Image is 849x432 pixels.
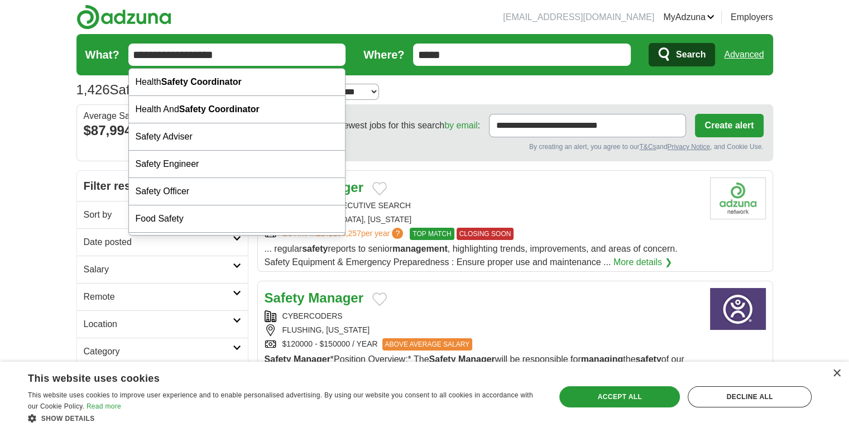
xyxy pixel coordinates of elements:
[382,338,473,351] span: ABOVE AVERAGE SALARY
[392,244,448,253] strong: management
[41,415,95,423] span: Show details
[265,354,291,364] strong: Safety
[84,121,241,141] div: $87,994
[639,143,656,151] a: T&Cs
[667,143,710,151] a: Privacy Notice
[28,368,512,385] div: This website uses cookies
[410,228,454,240] span: TOP MATCH
[458,354,495,364] strong: Manager
[289,119,480,132] span: Receive the newest jobs for this search :
[28,391,533,410] span: This website uses cookies to improve user experience and to enable personalised advertising. By u...
[28,412,540,424] div: Show details
[649,43,715,66] button: Search
[372,292,387,306] button: Add to favorite jobs
[77,338,248,365] a: Category
[710,288,766,330] img: CyberCoders logo
[581,354,623,364] strong: managing
[724,44,764,66] a: Advanced
[85,46,119,63] label: What?
[731,11,773,24] a: Employers
[710,177,766,219] img: Company logo
[76,4,171,30] img: Adzuna logo
[77,228,248,256] a: Date posted
[635,354,661,364] strong: safety
[429,354,455,364] strong: Safety
[265,244,678,267] span: ... regular reports to senior , highlighting trends, improvements, and areas of concern. Safety E...
[76,80,110,100] span: 1,426
[129,178,346,205] div: Safety Officer
[84,263,233,276] h2: Salary
[695,114,763,137] button: Create alert
[76,82,292,97] h1: Safety Manager Jobs in 11201
[77,310,248,338] a: Location
[84,236,233,249] h2: Date posted
[663,11,714,24] a: MyAdzuna
[129,96,346,123] div: Health And
[129,151,346,178] div: Safety Engineer
[613,256,672,269] a: More details ❯
[267,142,764,152] div: By creating an alert, you agree to our and , and Cookie Use.
[129,233,346,260] div: Safety Manager
[832,369,841,378] div: Close
[77,201,248,228] a: Sort by
[129,205,346,233] div: Food Safety
[265,214,701,225] div: [GEOGRAPHIC_DATA], [US_STATE]
[84,290,233,304] h2: Remote
[77,171,248,201] h2: Filter results
[84,112,241,121] div: Average Salary
[308,290,363,305] strong: Manager
[265,200,701,212] div: BLUE RIDGE EXECUTIVE SEARCH
[265,338,701,351] div: $120000 - $150000 / YEAR
[77,256,248,283] a: Salary
[84,318,233,331] h2: Location
[392,228,403,239] span: ?
[77,283,248,310] a: Remote
[265,324,701,336] div: FLUSHING, [US_STATE]
[84,345,233,358] h2: Category
[676,44,706,66] span: Search
[87,402,121,410] a: Read more, opens a new window
[688,386,812,407] div: Decline all
[444,121,478,130] a: by email
[84,208,233,222] h2: Sort by
[559,386,680,407] div: Accept all
[503,11,654,24] li: [EMAIL_ADDRESS][DOMAIN_NAME]
[282,311,343,320] a: CYBERCODERS
[302,244,328,253] strong: safety
[457,228,514,240] span: CLOSING SOON
[179,104,260,114] strong: Safety Coordinator
[265,354,684,377] span: *Position Overview:* The will be responsible for the of our Heavy Civil Construction projects. Th...
[265,290,363,305] a: Safety Manager
[363,46,404,63] label: Where?
[161,77,242,87] strong: Safety Coordinator
[294,354,330,364] strong: Manager
[129,69,346,96] div: Health
[265,290,305,305] strong: Safety
[129,123,346,151] div: Safety Adviser
[372,182,387,195] button: Add to favorite jobs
